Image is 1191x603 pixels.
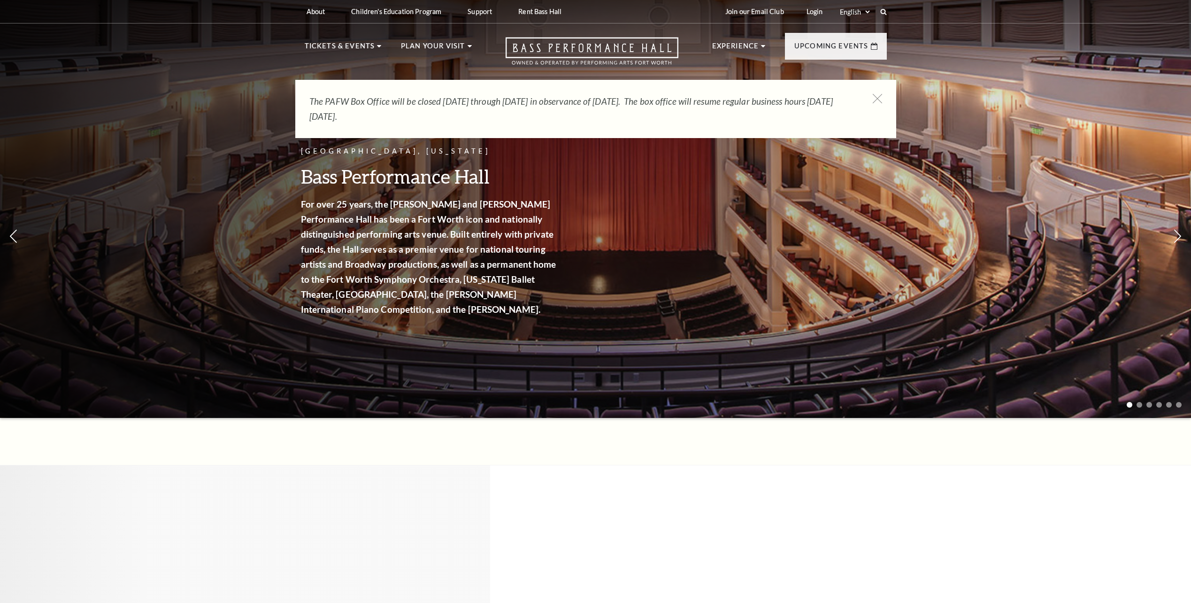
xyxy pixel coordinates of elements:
p: Tickets & Events [305,40,375,57]
p: Children's Education Program [351,8,441,15]
p: Rent Bass Hall [518,8,561,15]
em: The PAFW Box Office will be closed [DATE] through [DATE] in observance of [DATE]. The box office ... [309,96,833,122]
p: Plan Your Visit [401,40,465,57]
p: [GEOGRAPHIC_DATA], [US_STATE] [301,146,559,157]
p: About [307,8,325,15]
p: Support [468,8,492,15]
p: Upcoming Events [794,40,868,57]
select: Select: [838,8,871,16]
h3: Bass Performance Hall [301,164,559,188]
p: Experience [712,40,759,57]
strong: For over 25 years, the [PERSON_NAME] and [PERSON_NAME] Performance Hall has been a Fort Worth ico... [301,199,556,315]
